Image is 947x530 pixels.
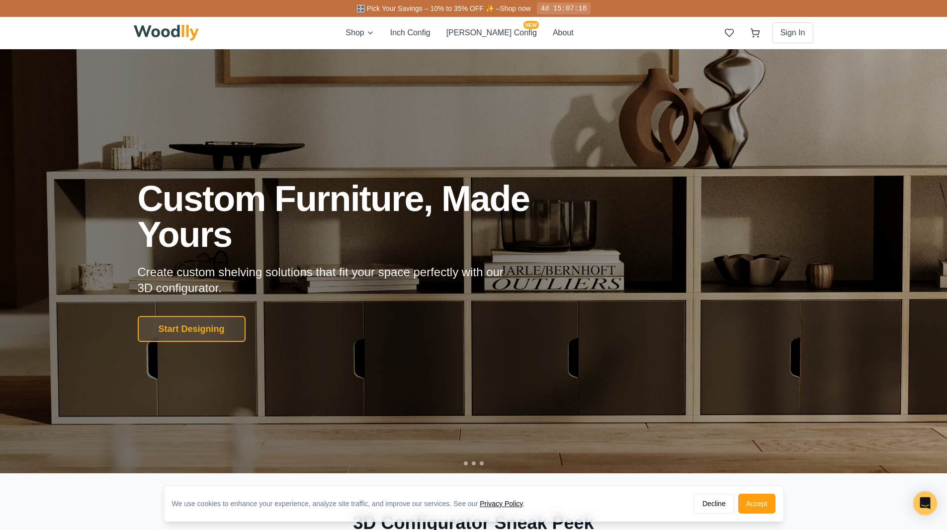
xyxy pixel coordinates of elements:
button: Inch Config [390,27,430,39]
p: Create custom shelving solutions that fit your space perfectly with our 3D configurator. [138,264,519,296]
a: Shop now [500,4,530,12]
img: Woodlly [134,25,199,41]
div: Open Intercom Messenger [913,491,937,515]
h1: Custom Furniture, Made Yours [138,181,583,252]
button: Shop [345,27,374,39]
button: Start Designing [138,316,246,342]
span: 🎛️ Pick Your Savings – 10% to 35% OFF ✨ – [356,4,500,12]
button: Decline [694,494,734,514]
div: 4d 15:07:18 [537,2,591,14]
button: Accept [738,494,775,514]
a: Privacy Policy [480,500,522,508]
span: NEW [523,21,539,29]
button: About [553,27,574,39]
button: [PERSON_NAME] ConfigNEW [446,27,537,39]
button: Sign In [772,22,814,43]
div: We use cookies to enhance your experience, analyze site traffic, and improve our services. See our . [172,499,533,509]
